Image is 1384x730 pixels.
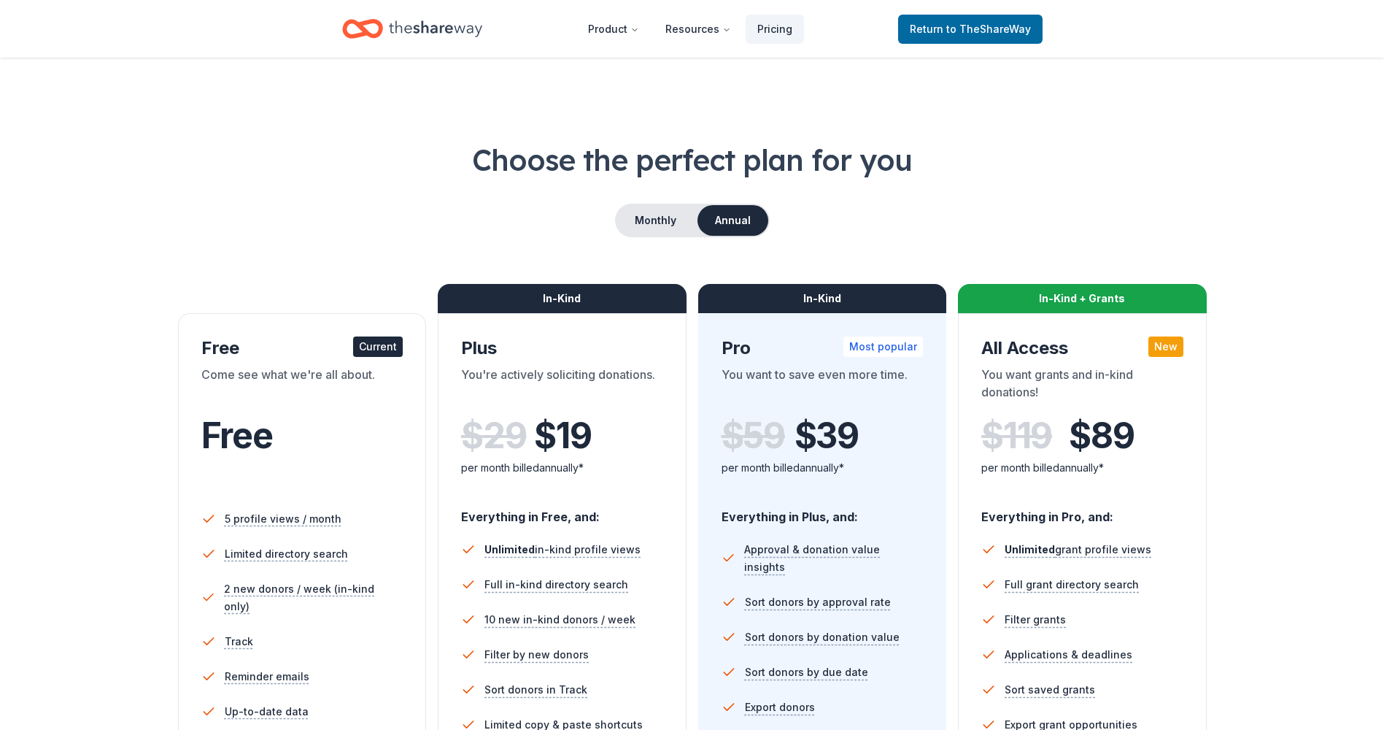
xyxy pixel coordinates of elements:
div: Free [201,337,403,360]
button: Annual [697,205,768,236]
a: Returnto TheShareWay [898,15,1043,44]
span: Export donors [745,699,815,716]
span: Return [910,20,1031,38]
span: 5 profile views / month [225,510,341,528]
span: $ 89 [1069,415,1134,456]
a: Home [342,12,482,46]
span: Free [201,414,273,457]
span: to TheShareWay [946,23,1031,35]
span: Filter by new donors [484,646,589,664]
div: In-Kind [438,284,687,313]
div: per month billed annually* [461,459,663,477]
span: Reminder emails [225,668,309,685]
button: Product [576,15,651,44]
span: $ 19 [534,415,591,456]
span: Filter grants [1005,611,1066,629]
div: Current [353,337,403,357]
div: Everything in Free, and: [461,496,663,526]
span: Sort saved grants [1005,681,1095,699]
span: Sort donors in Track [484,681,587,699]
span: 2 new donors / week (in-kind only) [224,580,403,615]
span: Unlimited [1005,543,1055,556]
div: New [1148,337,1183,357]
div: Everything in Pro, and: [981,496,1183,526]
div: Most popular [843,337,923,357]
div: Come see what we're all about. [201,366,403,407]
div: All Access [981,337,1183,360]
button: Resources [654,15,743,44]
span: Limited directory search [225,545,348,563]
span: Full grant directory search [1005,576,1139,593]
span: 10 new in-kind donors / week [484,611,635,629]
span: Applications & deadlines [1005,646,1132,664]
div: You're actively soliciting donations. [461,366,663,407]
span: Up-to-date data [225,703,309,721]
h1: Choose the perfect plan for you [58,139,1326,180]
nav: Main [576,12,804,46]
span: $ 39 [795,415,859,456]
div: Everything in Plus, and: [722,496,924,526]
div: You want grants and in-kind donations! [981,366,1183,407]
span: Sort donors by due date [745,664,868,681]
span: Unlimited [484,543,535,556]
div: Pro [722,337,924,360]
span: Sort donors by approval rate [745,593,891,611]
div: per month billed annually* [981,459,1183,477]
span: Sort donors by donation value [745,629,900,646]
span: grant profile views [1005,543,1151,556]
div: Plus [461,337,663,360]
div: In-Kind + Grants [958,284,1207,313]
span: Full in-kind directory search [484,576,628,593]
div: per month billed annually* [722,459,924,477]
span: in-kind profile views [484,543,641,556]
div: You want to save even more time. [722,366,924,407]
span: Approval & donation value insights [744,541,923,576]
a: Pricing [746,15,804,44]
span: Track [225,633,253,650]
div: In-Kind [698,284,947,313]
button: Monthly [616,205,695,236]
